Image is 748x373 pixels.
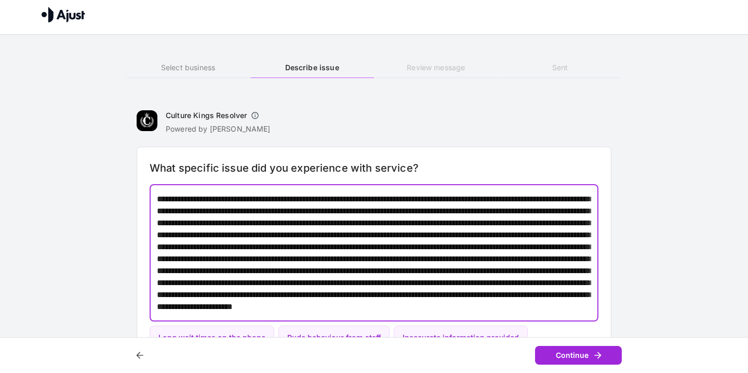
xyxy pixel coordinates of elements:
img: Culture Kings [137,110,157,131]
p: Powered by [PERSON_NAME] [166,124,271,134]
button: Continue [535,346,622,365]
h6: Review message [374,62,498,73]
h6: Culture Kings Resolver [166,110,247,121]
button: Rude behaviour from staff [278,326,390,350]
button: Inaccurate information provided [394,326,528,350]
h6: What specific issue did you experience with service? [150,160,598,176]
h6: Sent [498,62,622,73]
h6: Describe issue [250,62,374,73]
button: Long wait times on the phone [150,326,274,350]
h6: Select business [126,62,250,73]
img: Ajust [42,7,85,22]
